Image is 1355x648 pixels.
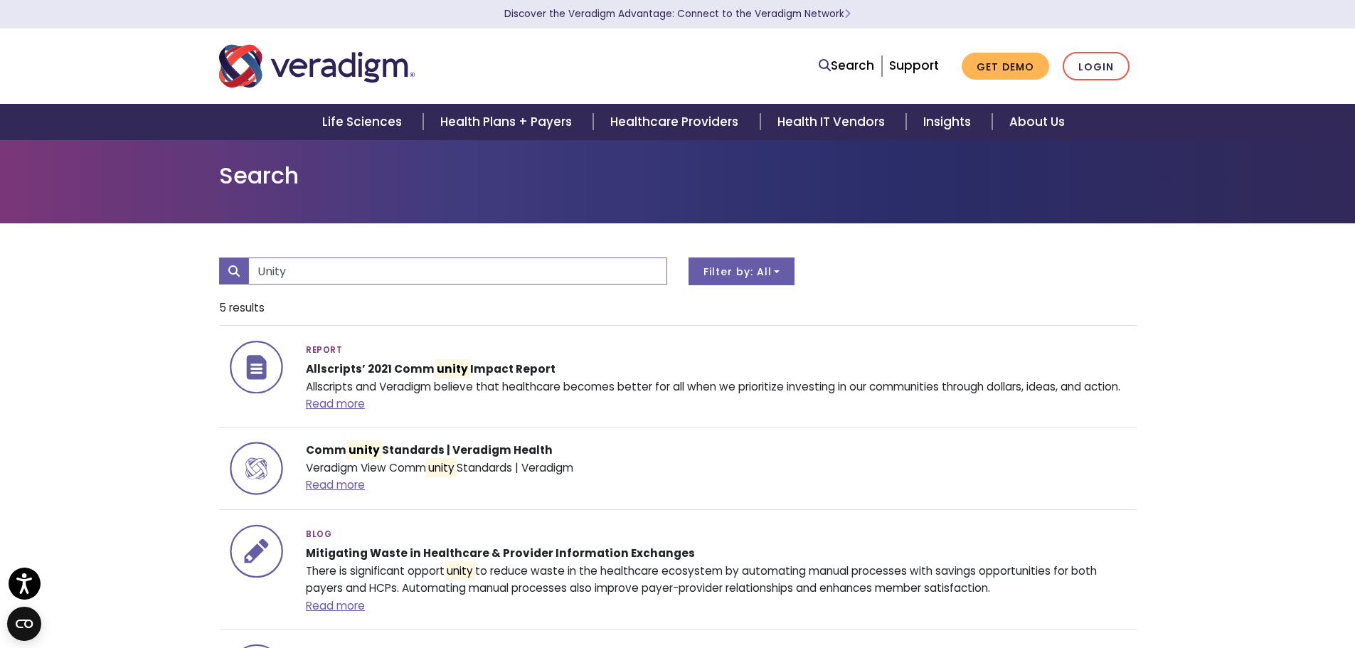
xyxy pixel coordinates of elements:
[992,104,1082,140] a: About Us
[306,546,695,561] strong: Mitigating Waste in Healthcare & Provider Information Exchanges
[306,359,556,378] strong: Allscripts’ 2021 Comm Impact Report
[906,104,992,140] a: Insights
[844,7,851,21] span: Learn More
[219,162,1137,189] h1: Search
[295,340,1137,413] div: Allscripts and Veradigm believe that healthcare becomes better for all when we prioritize investi...
[219,291,1137,326] li: 5 results
[1082,546,1338,631] iframe: Drift Chat Widget
[230,340,283,393] img: icon-search-insights-reports.svg
[306,477,365,492] a: Read more
[306,524,331,545] span: Blog
[305,104,423,140] a: Life Sciences
[306,340,342,361] span: Report
[819,56,874,75] a: Search
[689,257,795,285] button: Filter by: All
[760,104,906,140] a: Health IT Vendors
[230,442,283,495] img: icon-search-all.svg
[295,442,1137,495] div: Veradigm View Comm Standards | Veradigm
[7,607,41,641] button: Open CMP widget
[295,524,1137,615] div: There is significant opport to reduce waste in the healthcare ecosystem by automating manual proc...
[230,524,283,578] img: icon-search-insights-blog-posts.svg
[1063,52,1130,81] a: Login
[306,440,553,460] strong: Comm Standards | Veradigm Health
[435,359,470,378] mark: unity
[248,257,667,285] input: Search
[219,43,415,90] img: Veradigm logo
[889,57,939,74] a: Support
[346,440,382,460] mark: unity
[445,561,475,580] mark: unity
[962,53,1049,80] a: Get Demo
[306,396,365,411] a: Read more
[423,104,593,140] a: Health Plans + Payers
[593,104,760,140] a: Healthcare Providers
[306,598,365,613] a: Read more
[504,7,851,21] a: Discover the Veradigm Advantage: Connect to the Veradigm NetworkLearn More
[426,458,457,477] mark: unity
